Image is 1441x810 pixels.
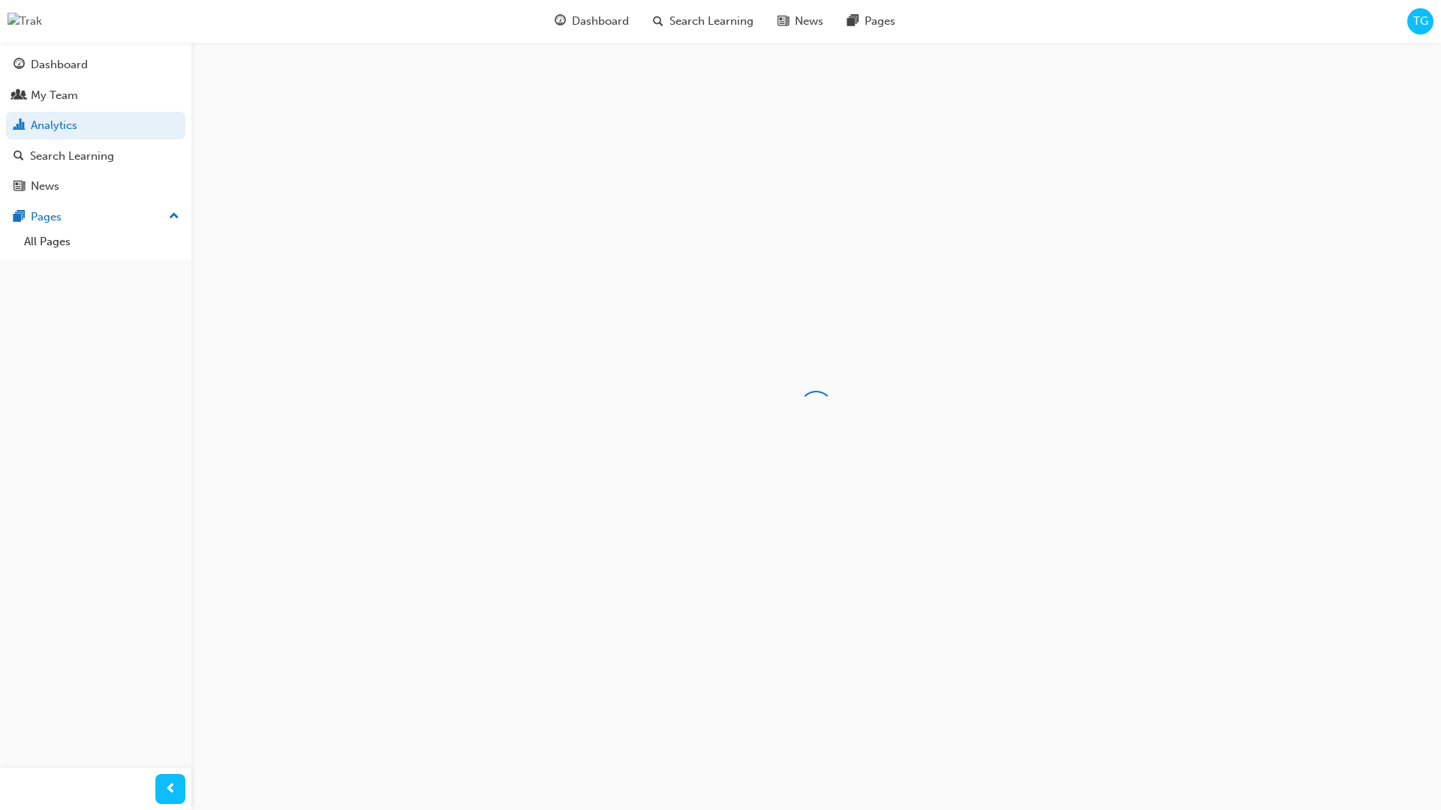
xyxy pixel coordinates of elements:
[6,112,185,139] a: Analytics
[8,13,42,30] img: Trak
[31,87,78,104] div: My Team
[30,148,114,165] div: Search Learning
[641,6,766,37] a: search-iconSearch Learning
[31,178,59,195] div: News
[14,119,25,133] span: chart-icon
[31,56,88,73] div: Dashboard
[14,89,25,103] span: people-icon
[14,150,24,163] span: search-icon
[795,13,823,30] span: News
[865,13,895,30] span: Pages
[543,6,641,37] a: guage-iconDashboard
[1413,13,1428,30] span: TG
[669,13,754,30] span: Search Learning
[6,172,185,200] a: News
[169,207,179,226] span: up-icon
[165,780,176,799] span: prev-icon
[6,48,185,203] button: DashboardMy TeamAnalyticsSearch LearningNews
[6,82,185,109] a: My Team
[847,12,859,31] span: pages-icon
[31,208,62,226] div: Pages
[6,142,185,170] a: Search Learning
[653,12,663,31] span: search-icon
[766,6,835,37] a: news-iconNews
[14,58,25,72] span: guage-icon
[6,51,185,79] a: Dashboard
[6,203,185,231] button: Pages
[14,211,25,224] span: pages-icon
[1407,8,1433,34] button: TG
[14,180,25,193] span: news-icon
[18,230,185,253] a: All Pages
[572,13,629,30] span: Dashboard
[778,12,789,31] span: news-icon
[835,6,907,37] a: pages-iconPages
[555,12,566,31] span: guage-icon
